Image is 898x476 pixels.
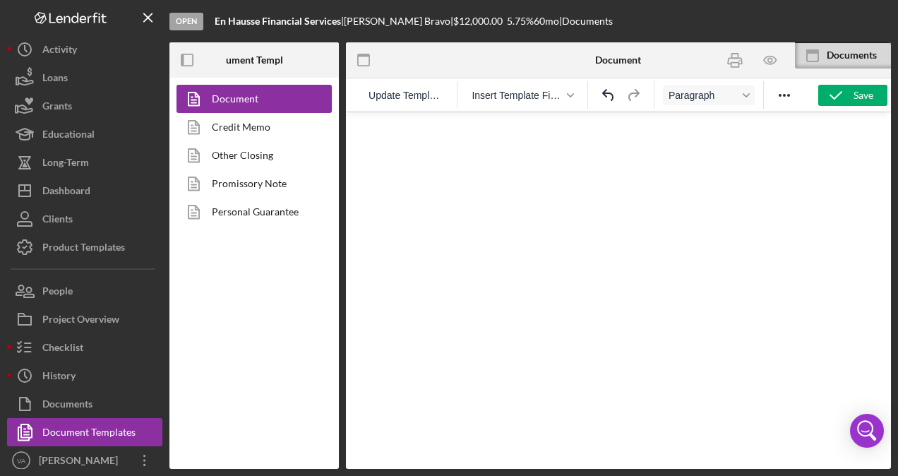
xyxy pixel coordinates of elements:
[559,16,613,27] div: | Documents
[854,85,873,106] div: Save
[176,198,325,226] a: Personal Guarantee
[850,414,884,448] div: Open Intercom Messenger
[344,16,453,27] div: [PERSON_NAME] Bravo |
[534,16,559,27] div: 60 mo
[42,362,76,393] div: History
[7,390,162,418] button: Documents
[42,390,92,422] div: Documents
[818,85,887,106] button: Save
[17,457,26,465] text: VA
[597,85,621,105] button: Undo
[7,418,162,446] button: Document Templates
[346,112,891,469] iframe: Rich Text Area
[176,169,325,198] a: Promissory Note
[208,54,301,66] b: Document Templates
[176,113,325,141] a: Credit Memo
[772,85,796,105] button: Reveal or hide additional toolbar items
[595,54,641,66] b: Document
[7,362,162,390] button: History
[369,90,443,101] span: Update Template
[472,90,562,101] span: Insert Template Field
[669,90,738,101] span: Paragraph
[215,16,344,27] div: |
[42,333,83,365] div: Checklist
[7,446,162,475] button: VA[PERSON_NAME]
[215,15,341,27] b: En Hausse Financial Services
[507,16,534,27] div: 5.75 %
[363,85,448,105] button: Reset the template to the current product template value
[176,85,325,113] a: Document
[466,85,579,105] button: Insert Template Field
[827,49,891,61] div: Documents
[453,16,507,27] div: $12,000.00
[7,333,162,362] button: Checklist
[176,141,325,169] a: Other Closing
[42,418,136,450] div: Document Templates
[663,85,755,105] button: Format Paragraph
[621,85,645,105] button: Redo
[169,13,203,30] div: Open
